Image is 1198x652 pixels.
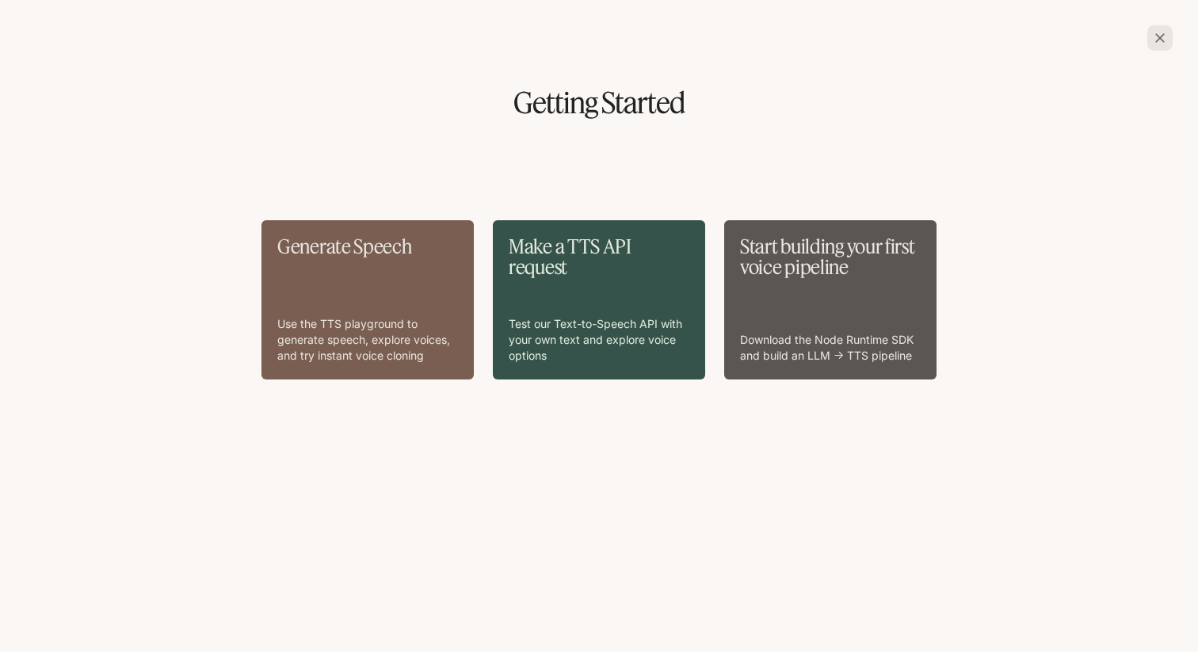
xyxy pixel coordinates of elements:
[509,316,689,364] p: Test our Text-to-Speech API with your own text and explore voice options
[25,89,1173,117] h1: Getting Started
[740,236,921,278] p: Start building your first voice pipeline
[261,220,474,379] a: Generate SpeechUse the TTS playground to generate speech, explore voices, and try instant voice c...
[724,220,937,379] a: Start building your first voice pipelineDownload the Node Runtime SDK and build an LLM → TTS pipe...
[740,332,921,364] p: Download the Node Runtime SDK and build an LLM → TTS pipeline
[509,236,689,278] p: Make a TTS API request
[493,220,705,379] a: Make a TTS API requestTest our Text-to-Speech API with your own text and explore voice options
[277,316,458,364] p: Use the TTS playground to generate speech, explore voices, and try instant voice cloning
[277,236,458,257] p: Generate Speech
